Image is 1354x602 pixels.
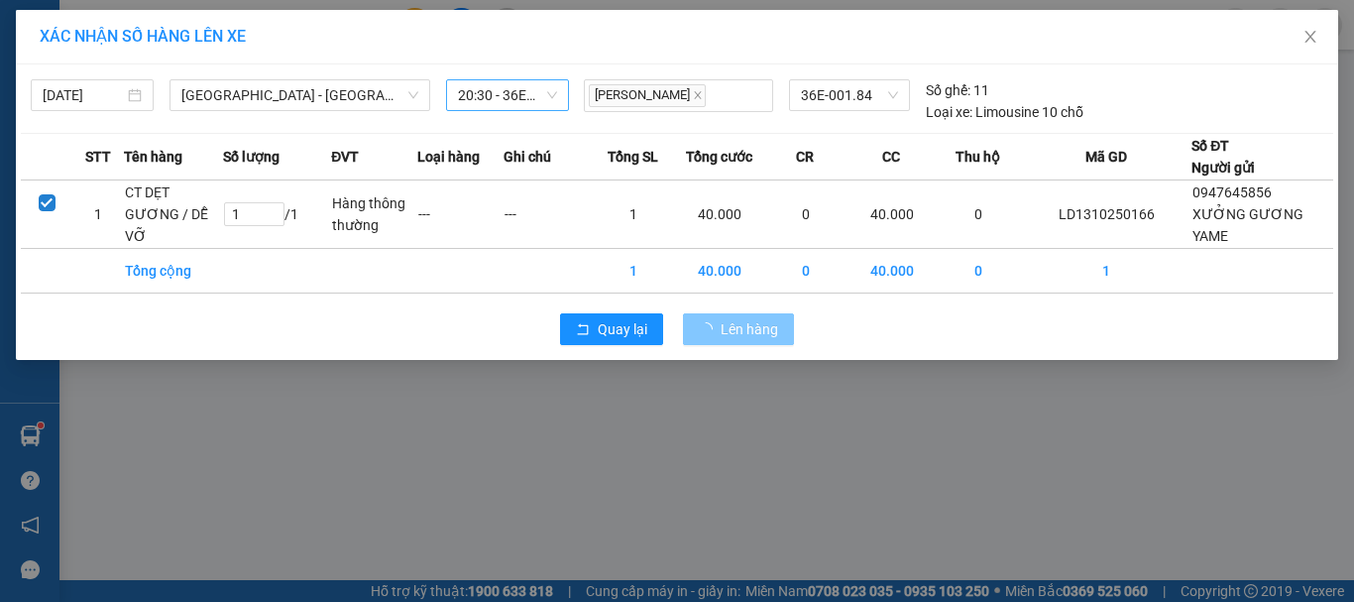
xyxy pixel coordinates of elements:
span: Ghi chú [504,146,551,168]
span: 0947645856 [1192,184,1272,200]
td: 40.000 [676,249,762,294]
td: 1 [590,181,676,249]
span: Mã GD [1085,146,1127,168]
td: 1 [1021,249,1191,294]
span: 20:30 - 36E-001.84 [458,80,557,110]
div: Số ĐT Người gửi [1191,135,1255,179]
button: Close [1283,10,1338,65]
span: Website [215,105,262,120]
td: 0 [762,181,848,249]
span: Quay lại [598,318,647,340]
span: Tổng cước [686,146,752,168]
span: CC [882,146,900,168]
td: Tổng cộng [124,249,222,294]
td: 40.000 [848,181,935,249]
span: Số ghế: [926,79,970,101]
span: CR [796,146,814,168]
span: XƯỞNG GƯƠNG YAME [1192,206,1303,244]
td: CT DẸT GƯƠNG / DỄ VỠ [124,181,222,249]
span: down [407,89,419,101]
span: 36E-001.84 [801,80,898,110]
td: 0 [935,181,1021,249]
span: [PERSON_NAME] [589,84,706,107]
span: Loại xe: [926,101,972,123]
strong: CÔNG TY TNHH VĨNH QUANG [168,34,437,55]
td: 1 [590,249,676,294]
span: Tổng SL [608,146,658,168]
span: Tên hàng [124,146,182,168]
span: Số lượng [223,146,280,168]
strong: : [DOMAIN_NAME] [215,102,391,121]
span: Hà Nội - Thanh Hóa [181,80,418,110]
td: --- [504,181,590,249]
td: 40.000 [676,181,762,249]
span: STT [85,146,111,168]
input: 13/10/2025 [43,84,124,106]
span: loading [699,322,721,336]
div: 11 [926,79,989,101]
td: LD1310250166 [1021,181,1191,249]
span: close [693,90,703,100]
td: 40.000 [848,249,935,294]
span: Lên hàng [721,318,778,340]
span: Loại hàng [417,146,480,168]
strong: Hotline : 0889 23 23 23 [238,83,367,98]
td: 0 [762,249,848,294]
td: Hàng thông thường [331,181,417,249]
strong: PHIẾU GỬI HÀNG [222,59,383,79]
span: XÁC NHẬN SỐ HÀNG LÊN XE [40,27,246,46]
button: rollbackQuay lại [560,313,663,345]
span: Thu hộ [956,146,1000,168]
button: Lên hàng [683,313,794,345]
td: 0 [935,249,1021,294]
img: logo [26,31,119,124]
td: / 1 [223,181,332,249]
td: --- [417,181,504,249]
td: 1 [72,181,124,249]
div: Limousine 10 chỗ [926,101,1083,123]
span: rollback [576,322,590,338]
span: close [1302,29,1318,45]
span: ĐVT [331,146,359,168]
